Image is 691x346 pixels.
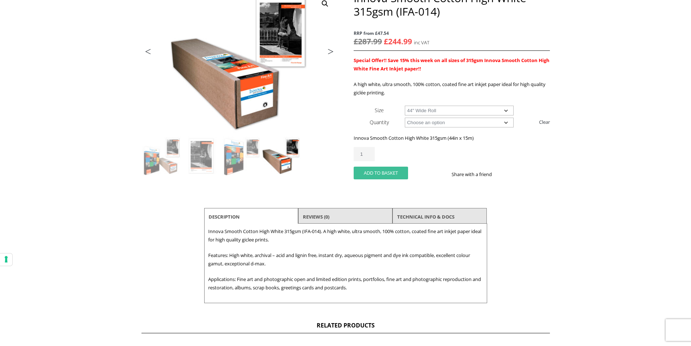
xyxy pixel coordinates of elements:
[501,171,506,177] img: facebook sharing button
[182,137,221,176] img: Innova Smooth Cotton High White 315gsm (IFA-014) - Image 2
[354,36,358,46] span: £
[354,57,550,72] span: Special Offer!! Save 15% this week on all sizes of 315gsm Innova Smooth Cotton High White Fine Ar...
[509,171,515,177] img: twitter sharing button
[208,275,483,292] p: Applications: Fine art and photographic open and limited edition prints, portfolios, fine art and...
[141,321,550,333] h2: Related products
[354,167,408,179] button: Add to basket
[397,210,455,223] a: TECHNICAL INFO & DOCS
[354,36,382,46] bdi: 287.99
[539,116,550,128] a: Clear options
[452,170,501,179] p: Share with a friend
[209,210,240,223] a: Description
[142,137,181,176] img: Innova Smooth Cotton High White 315gsm (IFA-014)
[354,29,550,37] span: RRP from £47.54
[354,134,550,142] p: Innova Smooth Cotton High White 315gsm (44in x 15m)
[354,80,550,97] p: A high white, ultra smooth, 100% cotton, coated fine art inkjet paper ideal for high quality gicl...
[208,251,483,268] p: Features: High white, archival – acid and lignin free, instant dry, aqueous pigment and dye ink c...
[222,137,261,176] img: Innova Smooth Cotton High White 315gsm (IFA-014) - Image 3
[208,227,483,244] p: Innova Smooth Cotton High White 315gsm (IFA-014). A high white, ultra smooth, 100% cotton, coated...
[354,147,375,161] input: Product quantity
[518,171,524,177] img: email sharing button
[262,137,301,176] img: Innova Smooth Cotton High White 315gsm (IFA-014) - Image 4
[384,36,388,46] span: £
[375,107,384,114] label: Size
[384,36,412,46] bdi: 244.99
[303,210,329,223] a: Reviews (0)
[370,119,389,126] label: Quantity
